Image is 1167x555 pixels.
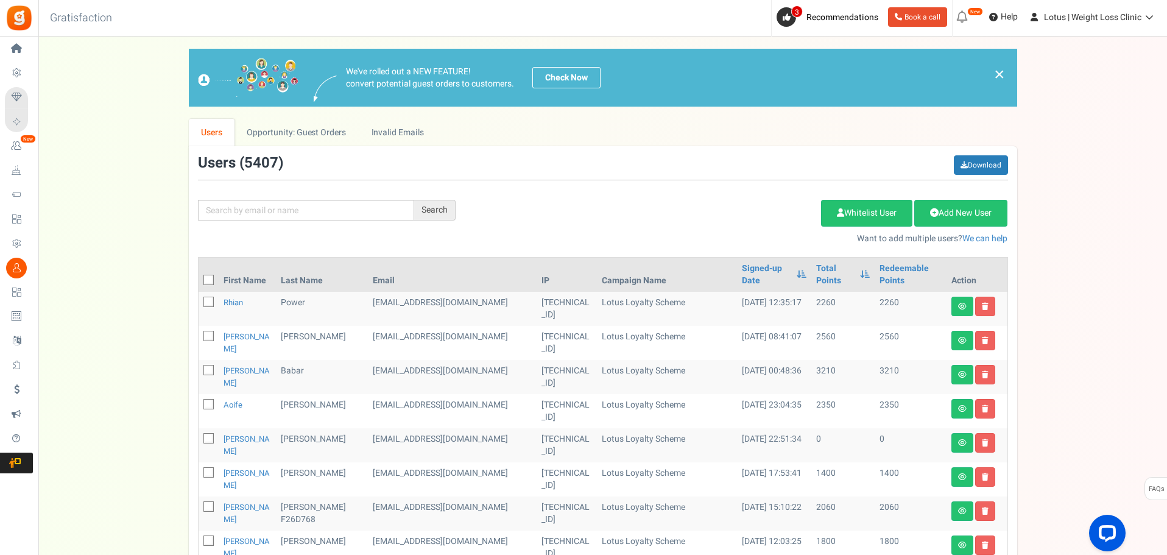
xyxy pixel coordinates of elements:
[597,462,737,497] td: Lotus Loyalty Scheme
[962,232,1007,245] a: We can help
[276,394,367,428] td: [PERSON_NAME]
[276,326,367,360] td: [PERSON_NAME]
[276,497,367,531] td: [PERSON_NAME] F26D768
[368,394,537,428] td: customer
[811,326,875,360] td: 2560
[1148,478,1165,501] span: FAQs
[777,7,883,27] a: 3 Recommendations
[37,6,125,30] h3: Gratisfaction
[880,263,941,287] a: Redeemable Points
[5,136,33,157] a: New
[982,303,989,310] i: Delete user
[368,360,537,394] td: customer
[791,5,803,18] span: 3
[189,119,235,146] a: Users
[811,360,875,394] td: 3210
[368,462,537,497] td: customer
[742,263,791,287] a: Signed-up Date
[816,263,855,287] a: Total Points
[359,119,436,146] a: Invalid Emails
[224,467,270,491] a: [PERSON_NAME]
[875,394,946,428] td: 2350
[537,326,597,360] td: [TECHNICAL_ID]
[368,428,537,462] td: subscriber,slicewp_affiliate
[954,155,1008,175] a: Download
[888,7,947,27] a: Book a call
[474,233,1008,245] p: Want to add multiple users?
[537,292,597,326] td: [TECHNICAL_ID]
[982,507,989,515] i: Delete user
[737,394,811,428] td: [DATE] 23:04:35
[984,7,1023,27] a: Help
[276,292,367,326] td: Power
[958,439,967,447] i: View details
[537,258,597,292] th: IP
[276,258,367,292] th: Last Name
[875,428,946,462] td: 0
[537,360,597,394] td: [TECHNICAL_ID]
[368,292,537,326] td: customer
[737,462,811,497] td: [DATE] 17:53:41
[982,473,989,481] i: Delete user
[537,394,597,428] td: [TECHNICAL_ID]
[982,337,989,344] i: Delete user
[224,399,242,411] a: Aoife
[537,428,597,462] td: [TECHNICAL_ID]
[219,258,277,292] th: First Name
[198,200,414,221] input: Search by email or name
[597,258,737,292] th: Campaign Name
[947,258,1007,292] th: Action
[414,200,456,221] div: Search
[224,501,270,525] a: [PERSON_NAME]
[737,292,811,326] td: [DATE] 12:35:17
[5,4,33,32] img: Gratisfaction
[875,326,946,360] td: 2560
[811,292,875,326] td: 2260
[875,292,946,326] td: 2260
[224,297,243,308] a: Rhian
[368,258,537,292] th: Email
[276,428,367,462] td: [PERSON_NAME]
[958,371,967,378] i: View details
[958,303,967,310] i: View details
[314,76,337,102] img: images
[737,428,811,462] td: [DATE] 22:51:34
[982,405,989,412] i: Delete user
[597,394,737,428] td: Lotus Loyalty Scheme
[811,394,875,428] td: 2350
[821,200,912,227] a: Whitelist User
[811,497,875,531] td: 2060
[597,428,737,462] td: Lotus Loyalty Scheme
[597,292,737,326] td: Lotus Loyalty Scheme
[224,331,270,355] a: [PERSON_NAME]
[597,326,737,360] td: Lotus Loyalty Scheme
[234,119,358,146] a: Opportunity: Guest Orders
[368,497,537,531] td: customer
[276,462,367,497] td: [PERSON_NAME]
[982,439,989,447] i: Delete user
[958,405,967,412] i: View details
[224,365,270,389] a: [PERSON_NAME]
[811,462,875,497] td: 1400
[346,66,514,90] p: We've rolled out a NEW FEATURE! convert potential guest orders to customers.
[368,326,537,360] td: customer
[958,473,967,481] i: View details
[806,11,878,24] span: Recommendations
[875,497,946,531] td: 2060
[737,326,811,360] td: [DATE] 08:41:07
[276,360,367,394] td: Babar
[737,497,811,531] td: [DATE] 15:10:22
[597,360,737,394] td: Lotus Loyalty Scheme
[532,67,601,88] a: Check Now
[811,428,875,462] td: 0
[1044,11,1141,24] span: Lotus | Weight Loss Clinic
[198,58,298,97] img: images
[958,542,967,549] i: View details
[982,542,989,549] i: Delete user
[244,152,278,174] span: 5407
[998,11,1018,23] span: Help
[982,371,989,378] i: Delete user
[198,155,283,171] h3: Users ( )
[958,337,967,344] i: View details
